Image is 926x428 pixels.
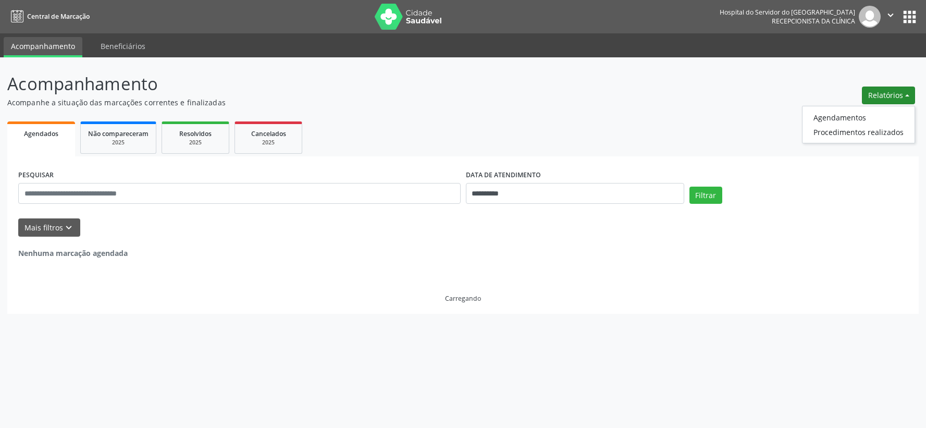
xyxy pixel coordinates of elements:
span: Resolvidos [179,129,212,138]
a: Acompanhamento [4,37,82,57]
strong: Nenhuma marcação agendada [18,248,128,258]
a: Central de Marcação [7,8,90,25]
span: Não compareceram [88,129,149,138]
button:  [881,6,900,28]
span: Agendados [24,129,58,138]
a: Agendamentos [802,110,915,125]
div: Carregando [445,294,481,303]
label: DATA DE ATENDIMENTO [466,167,541,184]
button: Relatórios [862,87,915,104]
div: 2025 [169,139,221,146]
div: Hospital do Servidor do [GEOGRAPHIC_DATA] [720,8,855,17]
img: img [859,6,881,28]
a: Beneficiários [93,37,153,55]
div: 2025 [242,139,294,146]
p: Acompanhe a situação das marcações correntes e finalizadas [7,97,645,108]
span: Central de Marcação [27,12,90,21]
div: 2025 [88,139,149,146]
ul: Relatórios [802,106,915,143]
i: keyboard_arrow_down [63,222,75,234]
p: Acompanhamento [7,71,645,97]
button: apps [900,8,919,26]
span: Cancelados [251,129,286,138]
i:  [885,9,896,21]
button: Mais filtroskeyboard_arrow_down [18,218,80,237]
button: Filtrar [689,187,722,204]
label: PESQUISAR [18,167,54,184]
span: Recepcionista da clínica [772,17,855,26]
a: Procedimentos realizados [802,125,915,139]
